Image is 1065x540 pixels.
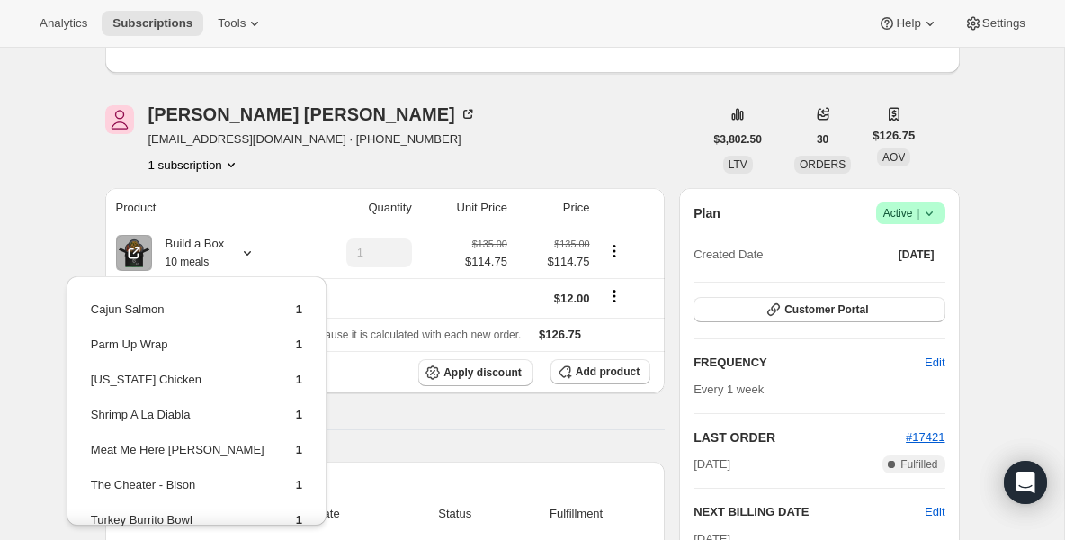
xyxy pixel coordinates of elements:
[925,354,944,372] span: Edit
[296,408,302,421] span: 1
[896,16,920,31] span: Help
[90,440,265,473] td: Meat Me Here [PERSON_NAME]
[703,127,773,152] button: $3,802.50
[417,188,513,228] th: Unit Price
[925,503,944,521] button: Edit
[883,204,938,222] span: Active
[882,151,905,164] span: AOV
[554,292,590,305] span: $12.00
[694,503,925,521] h2: NEXT BILLING DATE
[694,204,720,222] h2: Plan
[513,505,640,523] span: Fulfillment
[116,235,152,271] img: product img
[906,428,944,446] button: #17421
[806,127,839,152] button: 30
[166,256,210,268] small: 10 meals
[296,337,302,351] span: 1
[299,188,417,228] th: Quantity
[694,455,730,473] span: [DATE]
[550,359,650,384] button: Add product
[112,16,192,31] span: Subscriptions
[714,132,762,147] span: $3,802.50
[296,443,302,456] span: 1
[90,300,265,333] td: Cajun Salmon
[40,16,87,31] span: Analytics
[29,11,98,36] button: Analytics
[443,365,522,380] span: Apply discount
[207,11,274,36] button: Tools
[899,247,935,262] span: [DATE]
[105,188,299,228] th: Product
[218,16,246,31] span: Tools
[152,235,225,271] div: Build a Box
[694,428,906,446] h2: LAST ORDER
[148,156,240,174] button: Product actions
[472,238,507,249] small: $135.00
[900,457,937,472] span: Fulfilled
[914,348,955,377] button: Edit
[953,11,1036,36] button: Settings
[90,405,265,438] td: Shrimp A La Diabla
[90,335,265,368] td: Parm Up Wrap
[576,364,640,379] span: Add product
[784,302,868,317] span: Customer Portal
[148,105,477,123] div: [PERSON_NAME] [PERSON_NAME]
[296,478,302,491] span: 1
[105,105,134,134] span: Jason Michel
[694,354,925,372] h2: FREQUENCY
[600,241,629,261] button: Product actions
[873,127,915,145] span: $126.75
[539,328,581,341] span: $126.75
[148,130,477,148] span: [EMAIL_ADDRESS][DOMAIN_NAME] · [PHONE_NUMBER]
[90,370,265,403] td: [US_STATE] Chicken
[102,11,203,36] button: Subscriptions
[729,158,747,171] span: LTV
[694,297,944,322] button: Customer Portal
[518,253,590,271] span: $114.75
[694,246,763,264] span: Created Date
[817,132,828,147] span: 30
[906,430,944,444] a: #17421
[800,158,846,171] span: ORDERS
[694,382,764,396] span: Every 1 week
[867,11,949,36] button: Help
[90,475,265,508] td: The Cheater - Bison
[296,513,302,526] span: 1
[513,188,595,228] th: Price
[407,505,502,523] span: Status
[888,242,945,267] button: [DATE]
[554,238,589,249] small: $135.00
[296,302,302,316] span: 1
[1004,461,1047,504] div: Open Intercom Messenger
[465,253,507,271] span: $114.75
[418,359,532,386] button: Apply discount
[120,476,651,494] h2: Payment attempts
[982,16,1025,31] span: Settings
[296,373,302,386] span: 1
[600,286,629,306] button: Shipping actions
[917,206,919,220] span: |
